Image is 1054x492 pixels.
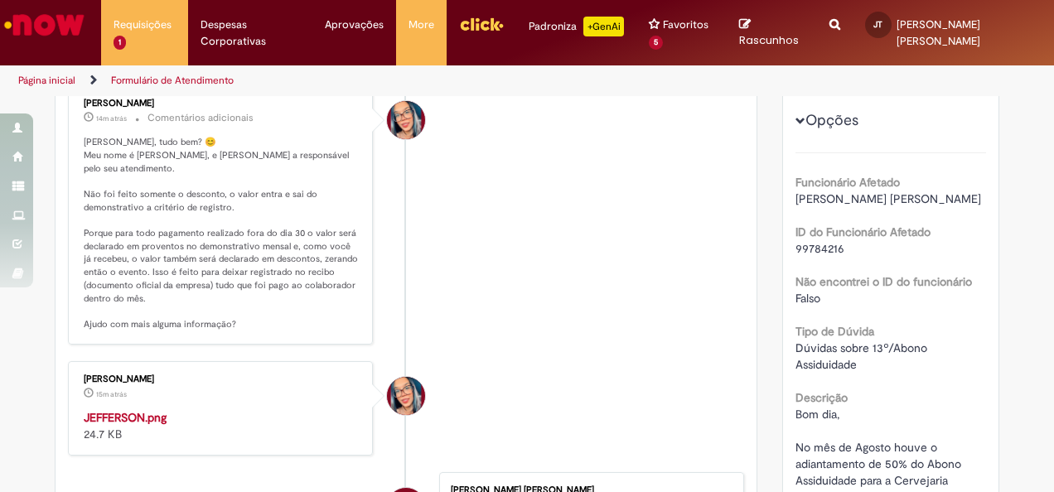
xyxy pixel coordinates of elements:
a: JEFFERSON.png [84,410,167,425]
div: Maira Priscila Da Silva Arnaldo [387,101,425,139]
div: Padroniza [529,17,624,36]
a: Formulário de Atendimento [111,74,234,87]
a: Rascunhos [739,17,805,48]
span: Favoritos [663,17,708,33]
ul: Trilhas de página [12,65,690,96]
span: Falso [795,291,820,306]
span: [PERSON_NAME] [PERSON_NAME] [897,17,980,48]
b: Descrição [795,390,848,405]
div: [PERSON_NAME] [84,99,360,109]
time: 28/08/2025 15:05:10 [96,389,127,399]
span: JT [873,19,882,30]
b: ID do Funcionário Afetado [795,224,931,239]
b: Funcionário Afetado [795,175,900,190]
span: Dúvidas sobre 13º/Abono Assiduidade [795,340,931,372]
div: 24.7 KB [84,409,360,442]
a: Página inicial [18,74,75,87]
span: Rascunhos [739,32,799,48]
p: [PERSON_NAME], tudo bem? 😊 Meu nome é [PERSON_NAME], e [PERSON_NAME] a responsável pelo seu atend... [84,136,360,331]
span: 15m atrás [96,389,127,399]
span: Requisições [114,17,172,33]
span: 14m atrás [96,113,127,123]
b: Não encontrei o ID do funcionário [795,274,972,289]
div: Maira Priscila Da Silva Arnaldo [387,377,425,415]
span: 1 [114,36,126,50]
span: 99784216 [795,241,844,256]
span: Despesas Corporativas [201,17,300,50]
img: click_logo_yellow_360x200.png [459,12,504,36]
span: 5 [649,36,663,50]
b: Tipo de Dúvida [795,324,874,339]
p: +GenAi [583,17,624,36]
span: [PERSON_NAME] [PERSON_NAME] [795,191,981,206]
small: Comentários adicionais [147,111,254,125]
span: More [409,17,434,33]
time: 28/08/2025 15:05:40 [96,113,127,123]
span: Aprovações [325,17,384,33]
div: [PERSON_NAME] [84,374,360,384]
img: ServiceNow [2,8,87,41]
